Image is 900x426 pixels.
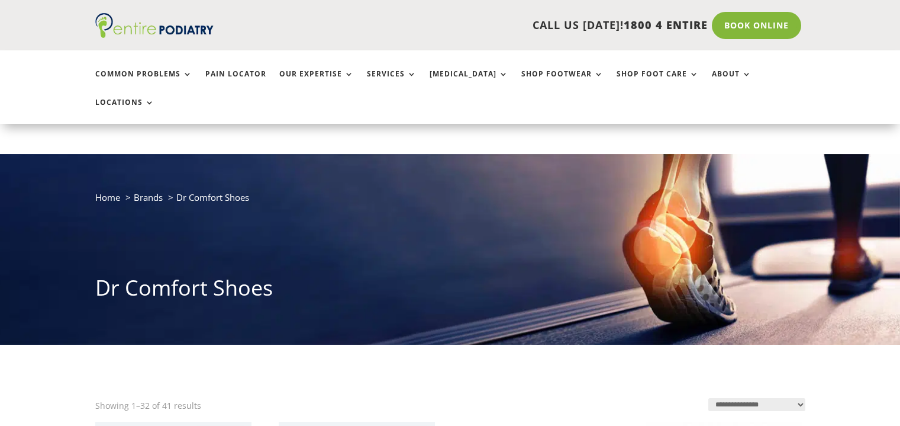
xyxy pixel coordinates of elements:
a: Our Expertise [279,70,354,95]
a: Locations [95,98,154,124]
a: Services [367,70,417,95]
p: CALL US [DATE]! [259,18,708,33]
a: Entire Podiatry [95,28,214,40]
a: Pain Locator [205,70,266,95]
a: [MEDICAL_DATA] [430,70,508,95]
nav: breadcrumb [95,190,805,214]
img: logo (1) [95,13,214,38]
a: About [712,70,751,95]
h1: Dr Comfort Shoes [95,273,805,309]
span: 1800 4 ENTIRE [624,18,708,32]
span: Dr Comfort Shoes [176,191,249,203]
p: Showing 1–32 of 41 results [95,398,201,414]
a: Book Online [712,12,801,39]
a: Shop Foot Care [617,70,699,95]
a: Shop Footwear [521,70,604,95]
a: Common Problems [95,70,192,95]
a: Home [95,191,120,203]
a: Brands [134,191,163,203]
select: Shop order [708,398,805,411]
